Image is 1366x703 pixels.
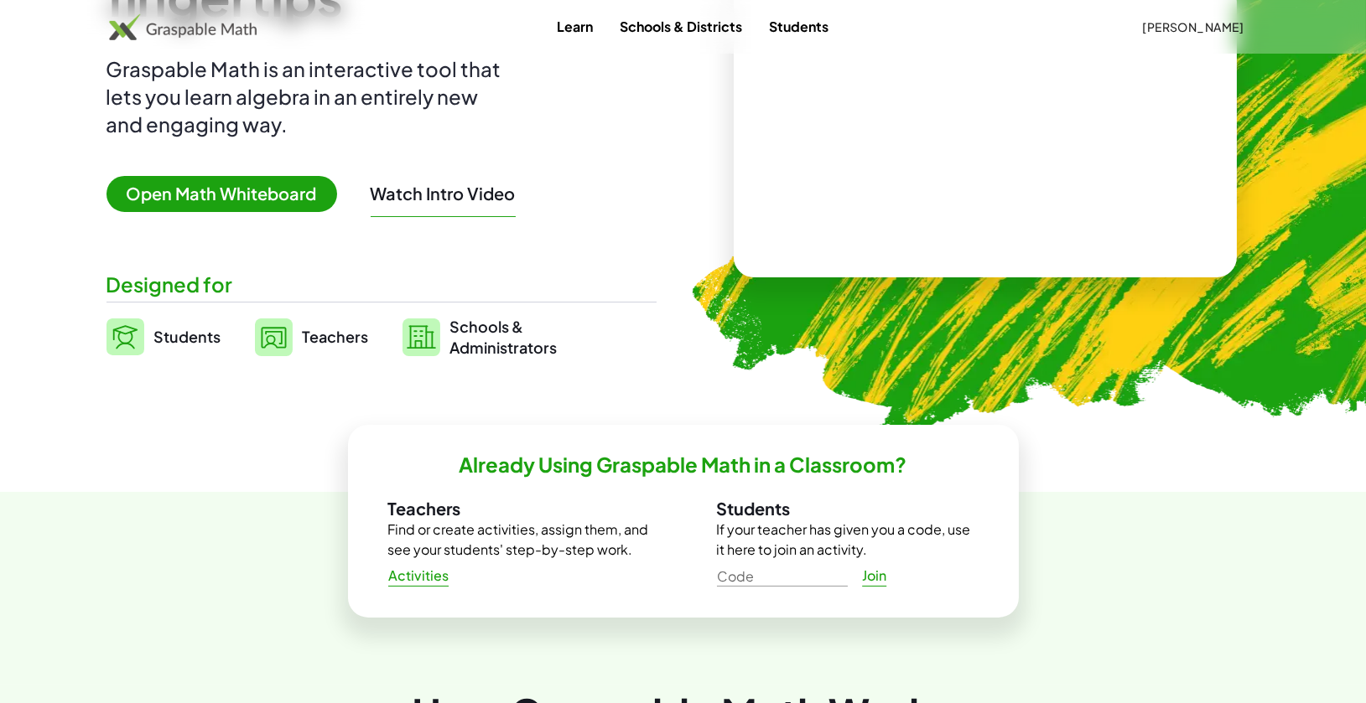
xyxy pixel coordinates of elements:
[106,316,221,358] a: Students
[106,271,657,298] div: Designed for
[606,11,756,42] a: Schools & Districts
[106,55,509,138] div: Graspable Math is an interactive tool that lets you learn algebra in an entirely new and engaging...
[860,67,1111,193] video: What is this? This is dynamic math notation. Dynamic math notation plays a central role in how Gr...
[303,327,369,346] span: Teachers
[375,561,463,591] a: Activities
[543,11,606,42] a: Learn
[388,519,650,560] p: Find or create activities, assign them, and see your students' step-by-step work.
[862,567,887,585] span: Join
[403,318,440,356] img: svg%3e
[717,519,979,560] p: If your teacher has given you a code, use it here to join an activity.
[756,11,842,42] a: Students
[255,318,293,356] img: svg%3e
[106,176,337,212] span: Open Math Whiteboard
[1129,12,1258,42] button: [PERSON_NAME]
[388,567,449,585] span: Activities
[371,183,516,204] button: Watch Intro Video
[717,498,979,519] h3: Students
[450,316,558,358] span: Schools & Administrators
[255,316,369,358] a: Teachers
[388,498,650,519] h3: Teachers
[460,452,907,478] h2: Already Using Graspable Math in a Classroom?
[1142,19,1244,34] span: [PERSON_NAME]
[154,327,221,346] span: Students
[848,561,901,591] a: Join
[106,318,144,355] img: svg%3e
[106,186,351,204] a: Open Math Whiteboard
[403,316,558,358] a: Schools &Administrators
